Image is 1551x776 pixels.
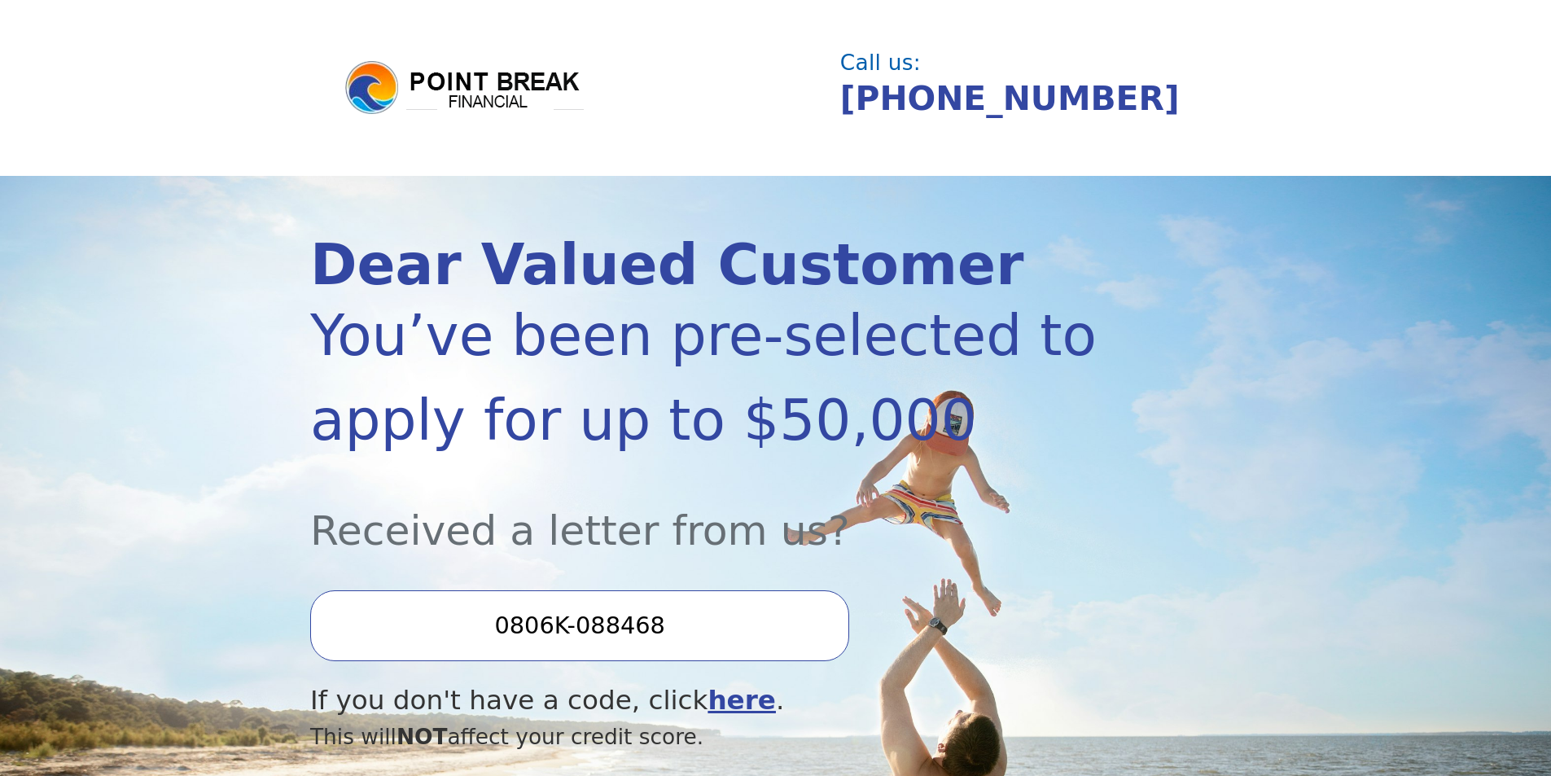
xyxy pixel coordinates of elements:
a: here [708,685,776,716]
div: Dear Valued Customer [310,237,1102,293]
img: logo.png [343,59,587,117]
input: Enter your Offer Code: [310,590,849,660]
div: If you don't have a code, click . [310,681,1102,721]
span: NOT [397,724,448,749]
a: [PHONE_NUMBER] [840,79,1180,118]
div: This will affect your credit score. [310,721,1102,753]
div: You’ve been pre-selected to apply for up to $50,000 [310,293,1102,463]
div: Call us: [840,52,1228,73]
div: Received a letter from us? [310,463,1102,561]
